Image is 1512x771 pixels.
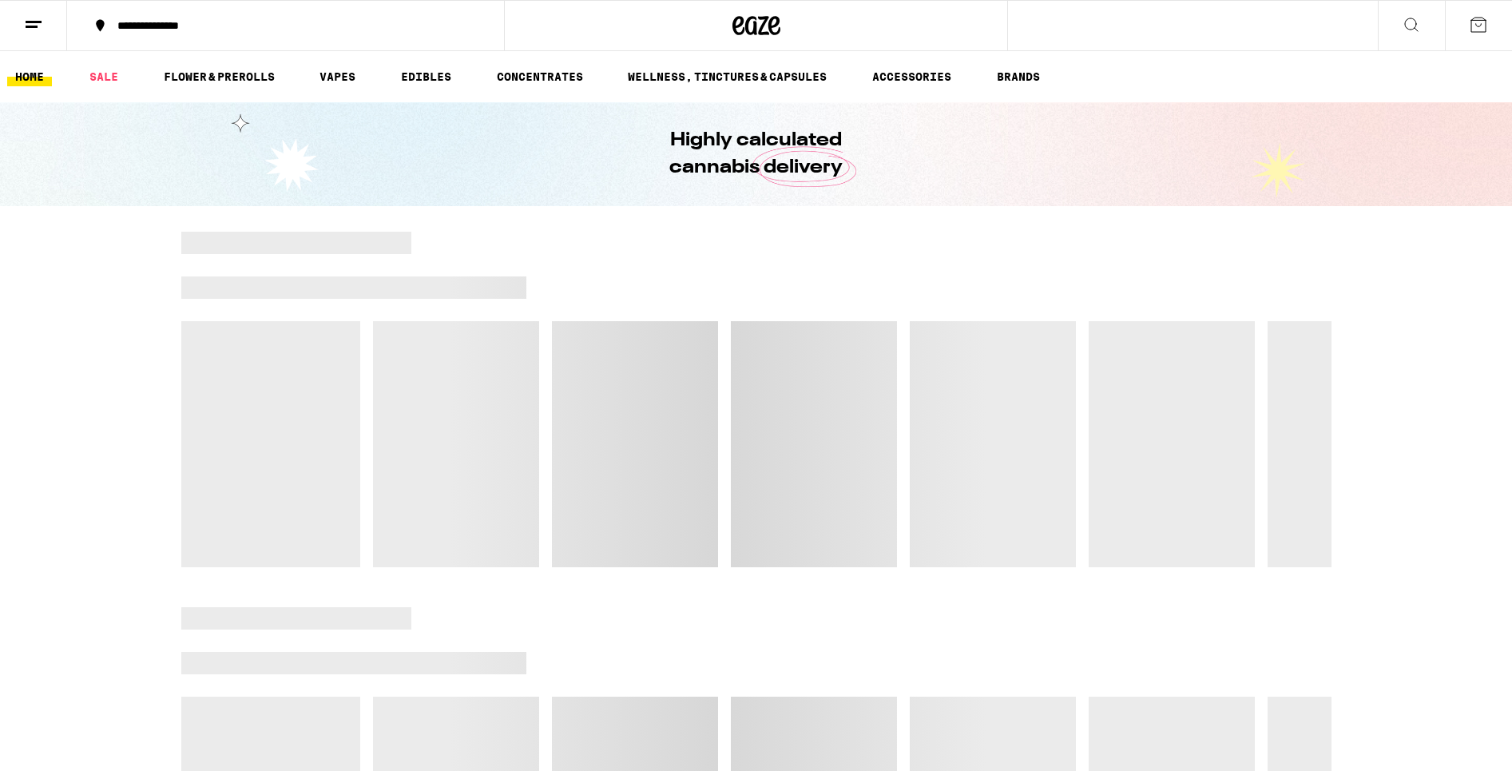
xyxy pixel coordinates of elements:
a: FLOWER & PREROLLS [156,67,283,86]
a: CONCENTRATES [489,67,591,86]
a: BRANDS [989,67,1048,86]
a: VAPES [312,67,363,86]
h1: Highly calculated cannabis delivery [625,127,888,181]
a: ACCESSORIES [864,67,959,86]
a: HOME [7,67,52,86]
a: WELLNESS, TINCTURES & CAPSULES [620,67,835,86]
a: SALE [81,67,126,86]
a: EDIBLES [393,67,459,86]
